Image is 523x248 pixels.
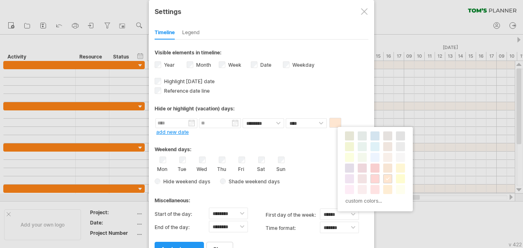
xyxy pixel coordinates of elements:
[155,190,368,206] div: Miscellaneous:
[156,129,189,135] a: add new date
[157,164,167,172] label: Mon
[155,208,209,221] label: Start of the day:
[194,62,211,68] label: Month
[155,105,368,112] div: Hide or highlight (vacation) days:
[155,26,175,40] div: Timeline
[162,78,215,84] span: Highlight [DATE] date
[182,26,200,40] div: Legend
[155,221,209,234] label: End of the day:
[160,178,210,185] span: Hide weekend days
[291,62,315,68] label: Weekday
[259,62,271,68] label: Date
[236,164,246,172] label: Fri
[177,164,187,172] label: Tue
[275,164,286,172] label: Sun
[155,138,368,154] div: Weekend days:
[197,164,207,172] label: Wed
[256,164,266,172] label: Sat
[227,62,241,68] label: Week
[216,164,227,172] label: Thu
[162,62,175,68] label: Year
[226,178,280,185] span: Shade weekend days
[162,88,210,94] span: Reference date line
[266,222,320,235] label: Time format:
[266,208,320,222] label: first day of the week:
[155,4,368,19] div: Settings
[155,49,368,58] div: Visible elements in timeline:
[342,195,406,206] div: custom colors...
